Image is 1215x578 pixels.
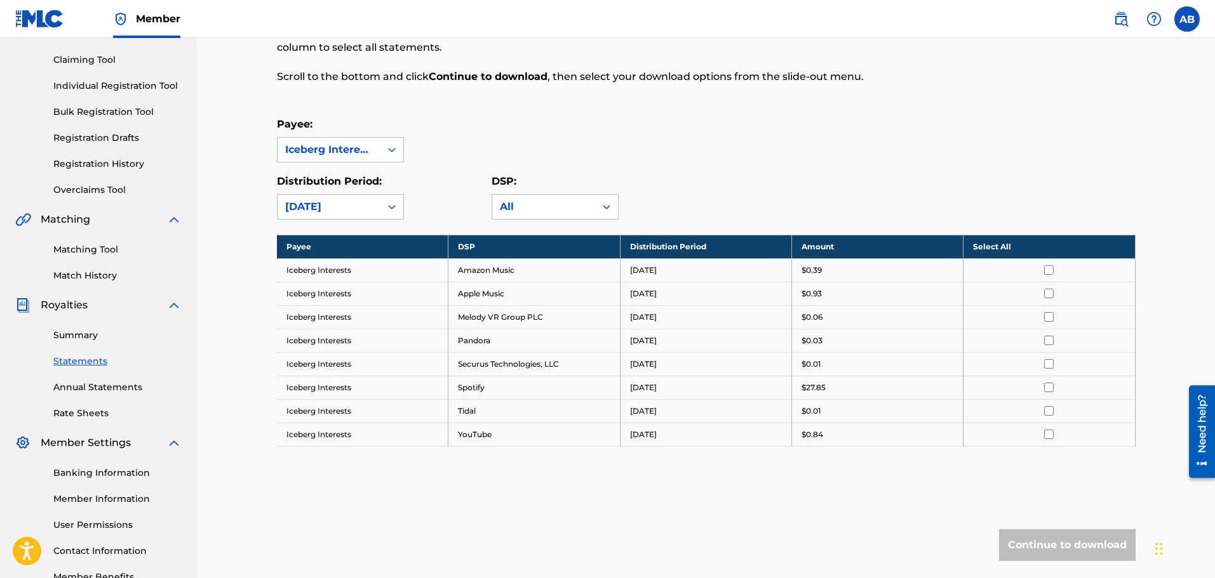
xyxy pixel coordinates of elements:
[277,69,938,84] p: Scroll to the bottom and click , then select your download options from the slide-out menu.
[53,79,182,93] a: Individual Registration Tool
[15,298,30,313] img: Royalties
[285,142,373,157] div: Iceberg Interests
[285,199,373,214] div: [DATE]
[53,183,182,197] a: Overclaims Tool
[802,288,822,299] p: $0.93
[620,399,791,423] td: [DATE]
[53,407,182,420] a: Rate Sheets
[1151,517,1215,578] iframe: Chat Widget
[492,175,516,187] label: DSP:
[277,352,448,376] td: Iceberg Interests
[277,118,312,130] label: Payee:
[15,435,30,450] img: Member Settings
[1174,6,1200,32] div: User Menu
[53,381,182,394] a: Annual Statements
[620,305,791,329] td: [DATE]
[802,312,822,323] p: $0.06
[277,25,938,55] p: In the Select column, check the box(es) for any statements you would like to download or click at...
[15,10,64,28] img: MLC Logo
[448,282,620,305] td: Apple Music
[53,518,182,532] a: User Permissions
[448,258,620,282] td: Amazon Music
[277,305,448,329] td: Iceberg Interests
[41,298,88,313] span: Royalties
[277,376,448,399] td: Iceberg Interests
[277,329,448,352] td: Iceberg Interests
[277,175,382,187] label: Distribution Period:
[620,235,791,258] th: Distribution Period
[53,131,182,145] a: Registration Drafts
[620,258,791,282] td: [DATE]
[620,329,791,352] td: [DATE]
[53,269,182,282] a: Match History
[448,423,620,446] td: YouTube
[166,212,182,227] img: expand
[429,70,547,82] strong: Continue to download
[448,235,620,258] th: DSP
[136,11,180,26] span: Member
[802,265,822,276] p: $0.39
[41,212,90,227] span: Matching
[166,298,182,313] img: expand
[620,282,791,305] td: [DATE]
[791,235,963,258] th: Amount
[277,423,448,446] td: Iceberg Interests
[1108,6,1134,32] a: Public Search
[802,429,823,440] p: $0.84
[1146,11,1162,27] img: help
[53,492,182,506] a: Member Information
[277,235,448,258] th: Payee
[963,235,1135,258] th: Select All
[802,405,821,417] p: $0.01
[53,53,182,67] a: Claiming Tool
[448,329,620,352] td: Pandora
[53,243,182,256] a: Matching Tool
[53,466,182,480] a: Banking Information
[113,11,128,27] img: Top Rightsholder
[15,212,31,227] img: Matching
[53,157,182,171] a: Registration History
[1113,11,1129,27] img: search
[1179,380,1215,482] iframe: Resource Center
[500,199,587,214] div: All
[53,544,182,558] a: Contact Information
[620,423,791,446] td: [DATE]
[620,376,791,399] td: [DATE]
[1155,530,1163,568] div: Drag
[53,355,182,368] a: Statements
[277,258,448,282] td: Iceberg Interests
[277,399,448,423] td: Iceberg Interests
[166,435,182,450] img: expand
[448,352,620,376] td: Securus Technologies, LLC
[802,358,821,370] p: $0.01
[448,376,620,399] td: Spotify
[41,435,131,450] span: Member Settings
[1141,6,1167,32] div: Help
[53,105,182,119] a: Bulk Registration Tool
[802,382,826,393] p: $27.85
[448,399,620,423] td: Tidal
[448,305,620,329] td: Melody VR Group PLC
[620,352,791,376] td: [DATE]
[802,335,822,346] p: $0.03
[277,282,448,305] td: Iceberg Interests
[53,329,182,342] a: Summary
